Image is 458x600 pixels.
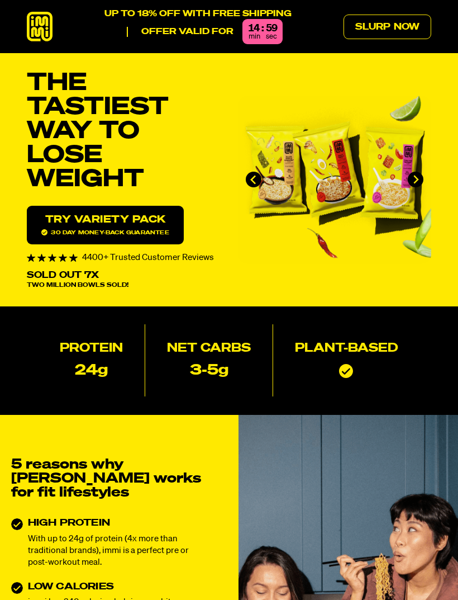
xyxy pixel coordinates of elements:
h3: LOW CALORIES [28,582,208,592]
div: : [261,23,264,34]
h2: Net Carbs [167,343,251,355]
p: 3-5g [190,364,228,379]
span: Two Million Bowls Sold! [27,282,128,289]
a: Try variety Pack30 day money-back guarantee [27,206,184,244]
span: min [249,33,260,40]
button: Next slide [408,172,423,187]
li: 1 of 4 [238,96,431,264]
p: 24g [75,364,108,379]
h2: 5 reasons why [PERSON_NAME] works for fit lifestyles [11,458,208,500]
p: UP TO 18% OFF WITH FREE SHIPPING [104,9,292,19]
p: Sold Out 7X [27,271,99,280]
div: 4400+ Trusted Customer Reviews [27,253,220,262]
span: 30 day money-back guarantee [41,229,169,235]
h1: THE TASTIEST WAY TO LOSE WEIGHT [27,71,220,191]
h2: Plant-based [295,343,398,355]
p: With up to 24g of protein (4x more than traditional brands), immi is a perfect pre or post-workou... [28,533,208,569]
button: Go to last slide [246,172,261,187]
h2: Protein [60,343,123,355]
h3: HIGH PROTEIN [28,518,208,528]
div: immi slideshow [238,96,431,264]
span: sec [266,33,277,40]
div: 14 [248,23,259,34]
a: Slurp Now [344,15,431,39]
p: Offer valid for [127,27,233,37]
div: 59 [266,23,277,34]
